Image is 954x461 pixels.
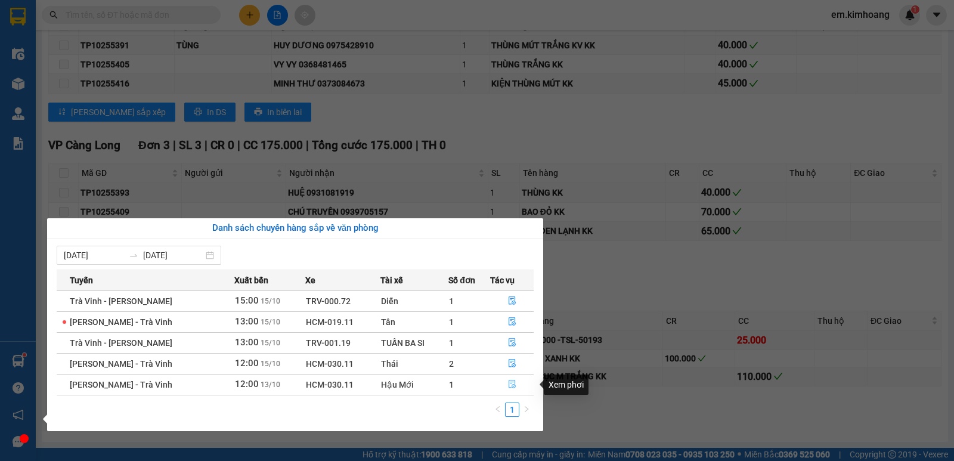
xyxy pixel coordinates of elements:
button: file-done [491,375,533,394]
span: file-done [508,359,516,369]
a: 1 [506,403,519,416]
span: swap-right [129,250,138,260]
button: right [519,403,534,417]
span: [PERSON_NAME] - Trà Vinh [70,317,172,327]
span: 12:00 [235,358,259,369]
span: Số đơn [448,274,475,287]
span: 15/10 [261,318,280,326]
span: 13:00 [235,337,259,348]
li: 1 [505,403,519,417]
span: 15/10 [261,297,280,305]
span: 1 [449,317,454,327]
div: Diễn [381,295,448,308]
span: [PERSON_NAME] - Trà Vinh [70,359,172,369]
button: file-done [491,292,533,311]
button: file-done [491,333,533,352]
strong: BIÊN NHẬN GỬI HÀNG [40,7,138,18]
span: 15/10 [261,360,280,368]
span: Tác vụ [490,274,515,287]
div: Xem phơi [544,375,588,395]
span: [PERSON_NAME] - Trà Vinh [70,380,172,389]
span: VP Cầu Kè - [24,23,95,35]
span: 15:00 [235,295,259,306]
span: 13:00 [235,316,259,327]
span: 13/10 [261,380,280,389]
input: Từ ngày [64,249,124,262]
span: 0378658888 - [5,64,84,76]
span: HCM-019.11 [306,317,354,327]
div: Thái [381,357,448,370]
span: CẨM [75,23,95,35]
span: left [494,406,501,413]
span: 1 [449,338,454,348]
span: HCM-030.11 [306,359,354,369]
span: Xuất bến [234,274,268,287]
button: left [491,403,505,417]
span: TRV-000.72 [306,296,351,306]
span: 1 [449,296,454,306]
span: file-done [508,380,516,389]
span: Tài xế [380,274,403,287]
span: right [523,406,530,413]
span: 2 [449,359,454,369]
span: file-done [508,338,516,348]
span: to [129,250,138,260]
p: NHẬN: [5,40,174,63]
span: TRV-001.19 [306,338,351,348]
button: file-done [491,313,533,332]
input: Đến ngày [143,249,203,262]
span: TÂM [64,64,84,76]
div: Hậu Mới [381,378,448,391]
button: file-done [491,354,533,373]
span: Trà Vinh - [PERSON_NAME] [70,338,172,348]
span: 12:00 [235,379,259,389]
p: GỬI: [5,23,174,35]
span: Xe [305,274,315,287]
span: 15/10 [261,339,280,347]
li: Next Page [519,403,534,417]
span: Trà Vinh - [PERSON_NAME] [70,296,172,306]
li: Previous Page [491,403,505,417]
span: GIAO: [5,78,29,89]
span: file-done [508,296,516,306]
div: Tân [381,315,448,329]
span: Tuyến [70,274,93,287]
span: HCM-030.11 [306,380,354,389]
div: Danh sách chuyến hàng sắp về văn phòng [57,221,534,236]
span: file-done [508,317,516,327]
span: VP [PERSON_NAME] ([GEOGRAPHIC_DATA]) [5,40,120,63]
div: TUẤN BA SI [381,336,448,349]
span: 1 [449,380,454,389]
